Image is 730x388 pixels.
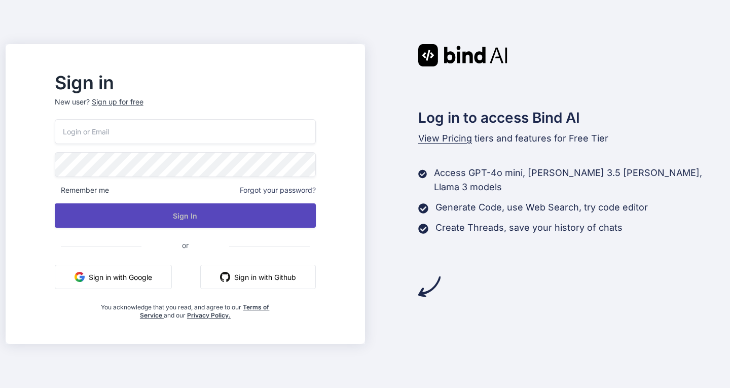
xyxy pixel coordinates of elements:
[55,265,172,289] button: Sign in with Google
[92,97,143,107] div: Sign up for free
[187,311,231,319] a: Privacy Policy.
[140,303,270,319] a: Terms of Service
[200,265,316,289] button: Sign in with Github
[220,272,230,282] img: github
[418,275,441,298] img: arrow
[55,203,316,228] button: Sign In
[55,185,109,195] span: Remember me
[98,297,273,320] div: You acknowledge that you read, and agree to our and our
[55,97,316,119] p: New user?
[418,44,507,66] img: Bind AI logo
[418,133,472,144] span: View Pricing
[141,233,229,258] span: or
[75,272,85,282] img: google
[435,221,623,235] p: Create Threads, save your history of chats
[55,119,316,144] input: Login or Email
[240,185,316,195] span: Forgot your password?
[55,75,316,91] h2: Sign in
[434,166,724,194] p: Access GPT-4o mini, [PERSON_NAME] 3.5 [PERSON_NAME], Llama 3 models
[418,131,724,146] p: tiers and features for Free Tier
[418,107,724,128] h2: Log in to access Bind AI
[435,200,648,215] p: Generate Code, use Web Search, try code editor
